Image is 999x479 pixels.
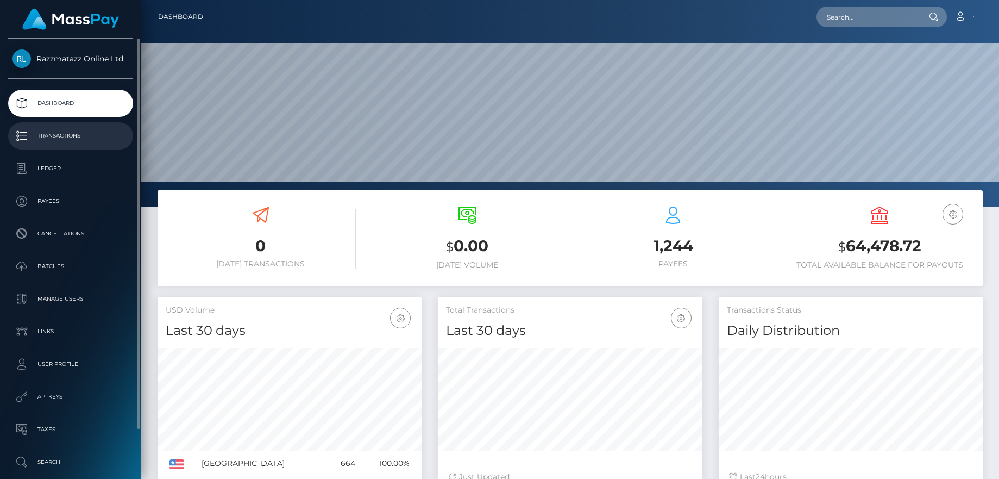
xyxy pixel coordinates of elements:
td: 100.00% [359,451,413,476]
p: User Profile [12,356,129,372]
a: API Keys [8,383,133,410]
h6: Total Available Balance for Payouts [784,260,975,270]
input: Search... [816,7,919,27]
a: Cancellations [8,220,133,247]
h3: 64,478.72 [784,235,975,258]
p: Ledger [12,160,129,177]
img: MassPay Logo [22,9,119,30]
p: Search [12,454,129,470]
h4: Last 30 days [166,321,413,340]
h3: 0.00 [372,235,562,258]
h3: 1,244 [579,235,769,257]
p: Payees [12,193,129,209]
p: Taxes [12,421,129,438]
h6: [DATE] Transactions [166,259,356,269]
a: Ledger [8,155,133,182]
a: Search [8,449,133,476]
p: Dashboard [12,95,129,111]
h4: Last 30 days [446,321,694,340]
a: Taxes [8,416,133,443]
p: Transactions [12,128,129,144]
h6: [DATE] Volume [372,260,562,270]
span: Razzmatazz Online Ltd [8,54,133,64]
p: Manage Users [12,291,129,307]
p: API Keys [12,389,129,405]
h5: Total Transactions [446,305,694,316]
a: Dashboard [158,5,203,28]
p: Cancellations [12,226,129,242]
a: Links [8,318,133,345]
img: US.png [169,459,184,469]
a: Payees [8,188,133,215]
h3: 0 [166,235,356,257]
a: Manage Users [8,285,133,313]
a: Dashboard [8,90,133,117]
h4: Daily Distribution [727,321,975,340]
td: [GEOGRAPHIC_DATA] [198,451,328,476]
h5: USD Volume [166,305,413,316]
a: Batches [8,253,133,280]
img: Razzmatazz Online Ltd [12,49,31,68]
h5: Transactions Status [727,305,975,316]
h6: Payees [579,259,769,269]
a: User Profile [8,351,133,378]
small: $ [838,239,846,254]
small: $ [446,239,454,254]
td: 664 [328,451,360,476]
p: Links [12,324,129,340]
p: Batches [12,258,129,275]
a: Transactions [8,122,133,150]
